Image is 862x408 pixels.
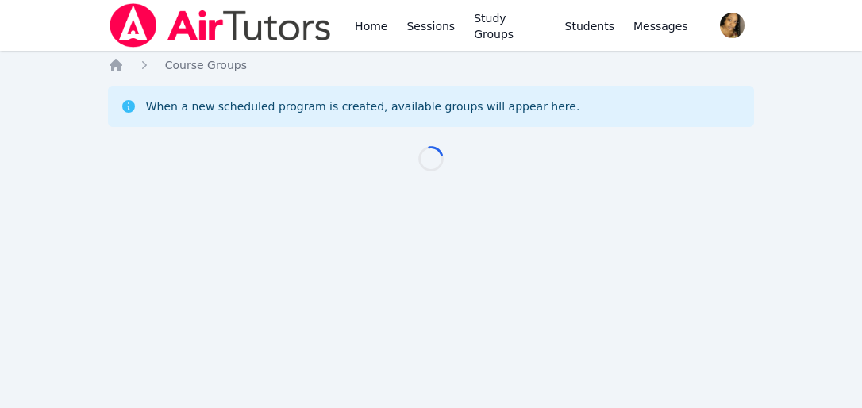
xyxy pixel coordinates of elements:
nav: Breadcrumb [108,57,755,73]
a: Course Groups [165,57,247,73]
img: Air Tutors [108,3,333,48]
div: When a new scheduled program is created, available groups will appear here. [146,98,580,114]
span: Messages [633,18,688,34]
span: Course Groups [165,59,247,71]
